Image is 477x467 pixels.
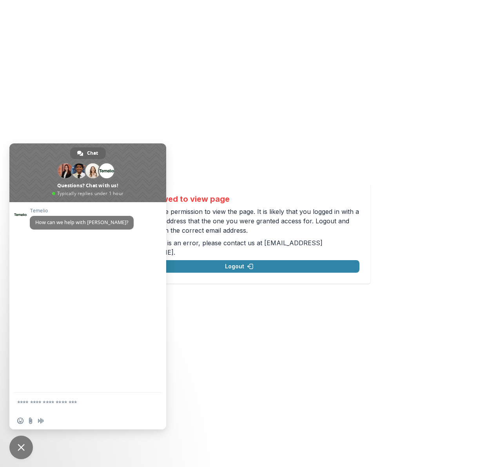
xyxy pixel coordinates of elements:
span: Send a file [27,418,34,424]
textarea: Compose your message... [17,399,141,406]
div: Close chat [9,436,33,459]
button: Logout [119,260,359,273]
p: You do not have permission to view the page. It is likely that you logged in with a different ema... [119,207,359,235]
span: Chat [87,147,98,159]
span: Audio message [38,418,44,424]
span: Temelio [30,208,134,214]
h2: Not allowed to view page [132,194,230,204]
span: How can we help with [PERSON_NAME]? [35,219,128,226]
div: Chat [70,147,106,159]
span: Insert an emoji [17,418,24,424]
a: [EMAIL_ADDRESS][DOMAIN_NAME] [119,239,323,256]
p: If you think this is an error, please contact us at . [119,238,359,257]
